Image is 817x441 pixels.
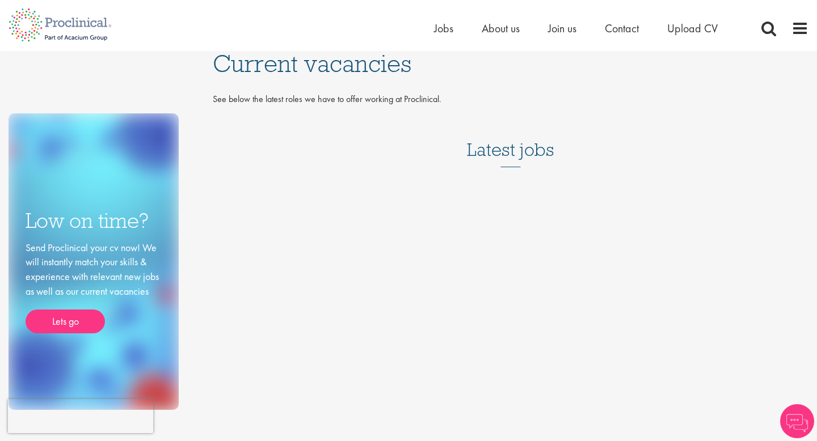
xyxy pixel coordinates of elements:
h3: Latest jobs [467,112,554,167]
h3: Low on time? [26,210,162,232]
div: Send Proclinical your cv now! We will instantly match your skills & experience with relevant new ... [26,240,162,334]
img: Chatbot [780,404,814,438]
a: Join us [548,21,576,36]
a: About us [482,21,520,36]
iframe: reCAPTCHA [8,399,153,433]
a: Contact [605,21,639,36]
a: Lets go [26,309,105,333]
p: See below the latest roles we have to offer working at Proclinical. [213,93,808,106]
a: Upload CV [667,21,718,36]
a: Jobs [434,21,453,36]
span: Current vacancies [213,48,411,79]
